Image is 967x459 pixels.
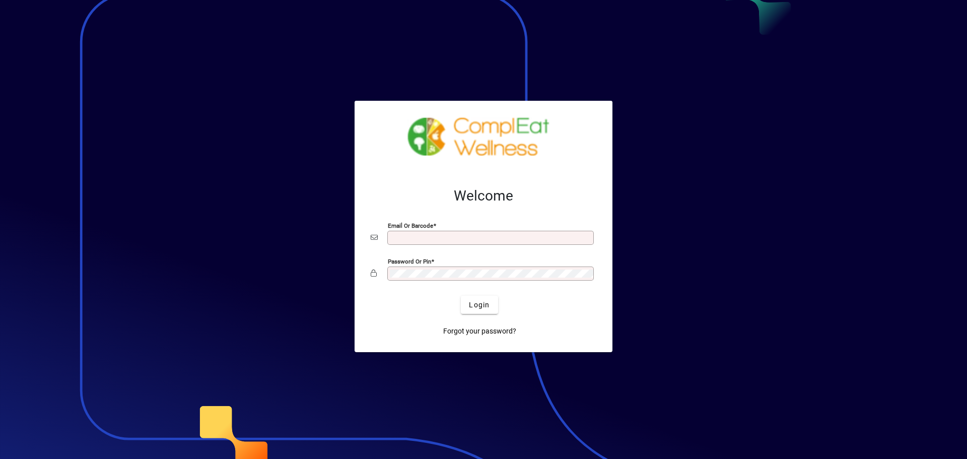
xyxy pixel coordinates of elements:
[469,300,490,310] span: Login
[388,222,433,229] mat-label: Email or Barcode
[388,258,431,265] mat-label: Password or Pin
[439,322,520,340] a: Forgot your password?
[443,326,516,337] span: Forgot your password?
[461,296,498,314] button: Login
[371,187,596,205] h2: Welcome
